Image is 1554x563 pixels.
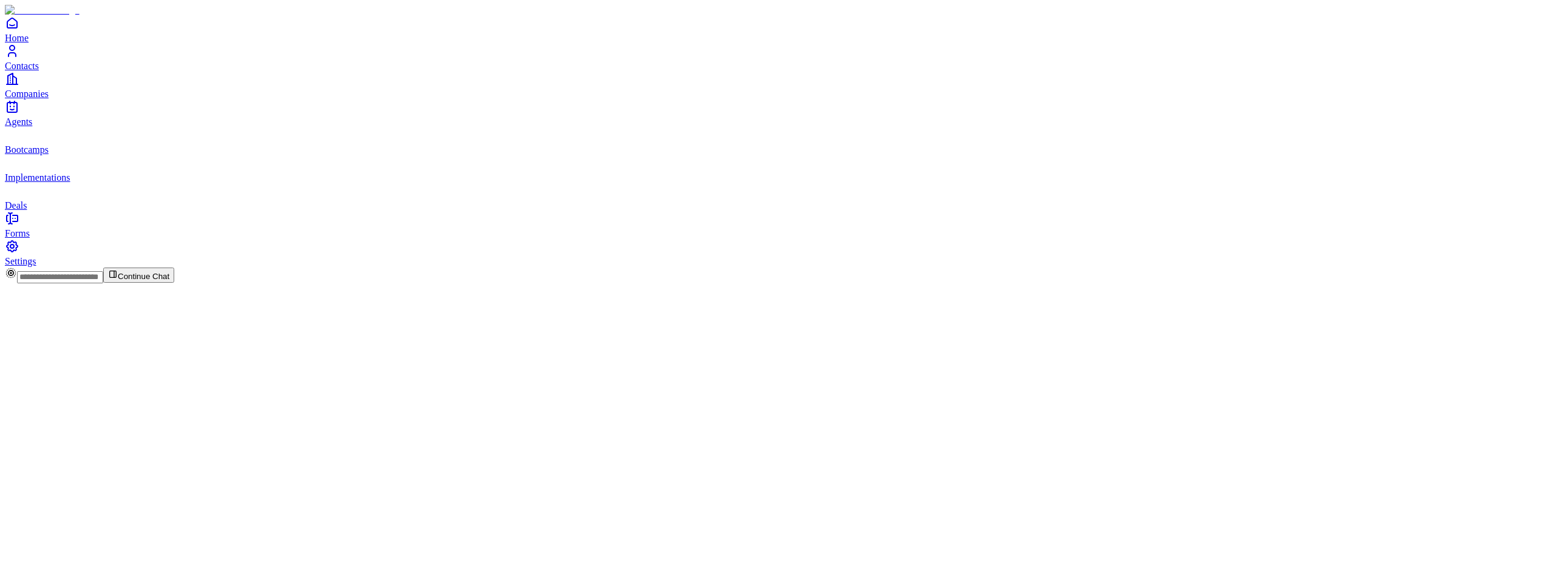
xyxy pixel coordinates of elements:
[5,155,1549,183] a: implementations
[5,16,1549,43] a: Home
[5,172,70,183] span: Implementations
[5,33,29,43] span: Home
[118,272,169,281] span: Continue Chat
[5,228,30,238] span: Forms
[5,239,1549,266] a: Settings
[5,256,36,266] span: Settings
[5,5,80,16] img: Item Brain Logo
[5,44,1549,71] a: Contacts
[5,127,1549,155] a: bootcamps
[103,268,174,283] button: Continue Chat
[5,99,1549,127] a: Agents
[5,72,1549,99] a: Companies
[5,183,1549,211] a: deals
[5,89,49,99] span: Companies
[5,144,49,155] span: Bootcamps
[5,211,1549,238] a: Forms
[5,267,1549,283] div: Continue Chat
[5,61,39,71] span: Contacts
[5,200,27,211] span: Deals
[5,116,32,127] span: Agents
